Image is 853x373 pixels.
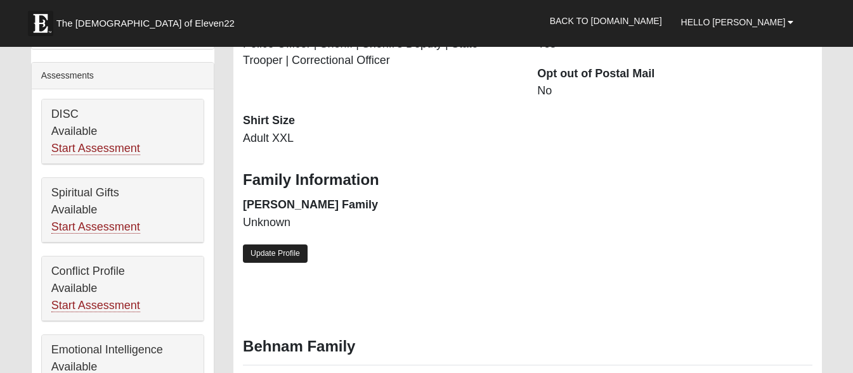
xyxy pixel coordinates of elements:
dt: Opt out of Postal Mail [537,66,812,82]
a: The [DEMOGRAPHIC_DATA] of Eleven22 [22,4,275,36]
div: DISC Available [42,99,204,164]
a: Start Assessment [51,299,140,312]
dd: No [537,83,812,99]
a: Hello [PERSON_NAME] [672,6,804,38]
div: Assessments [32,63,214,89]
a: Start Assessment [51,142,140,155]
div: Spiritual Gifts Available [42,178,204,243]
dt: Shirt Size [243,113,518,129]
a: Start Assessment [51,220,140,234]
img: Eleven22 logo [28,11,53,36]
dd: Police Officer | Sheriff | Sheriff's Deputy | State Trooper | Correctional Officer [243,36,518,68]
span: The [DEMOGRAPHIC_DATA] of Eleven22 [56,17,235,30]
dt: [PERSON_NAME] Family [243,197,518,213]
h3: Behnam Family [243,338,812,356]
a: Update Profile [243,244,308,263]
a: Back to [DOMAIN_NAME] [540,5,672,37]
dd: Unknown [243,215,518,231]
dd: Adult XXL [243,130,518,147]
div: Conflict Profile Available [42,256,204,321]
span: Hello [PERSON_NAME] [681,17,786,27]
h3: Family Information [243,171,812,189]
